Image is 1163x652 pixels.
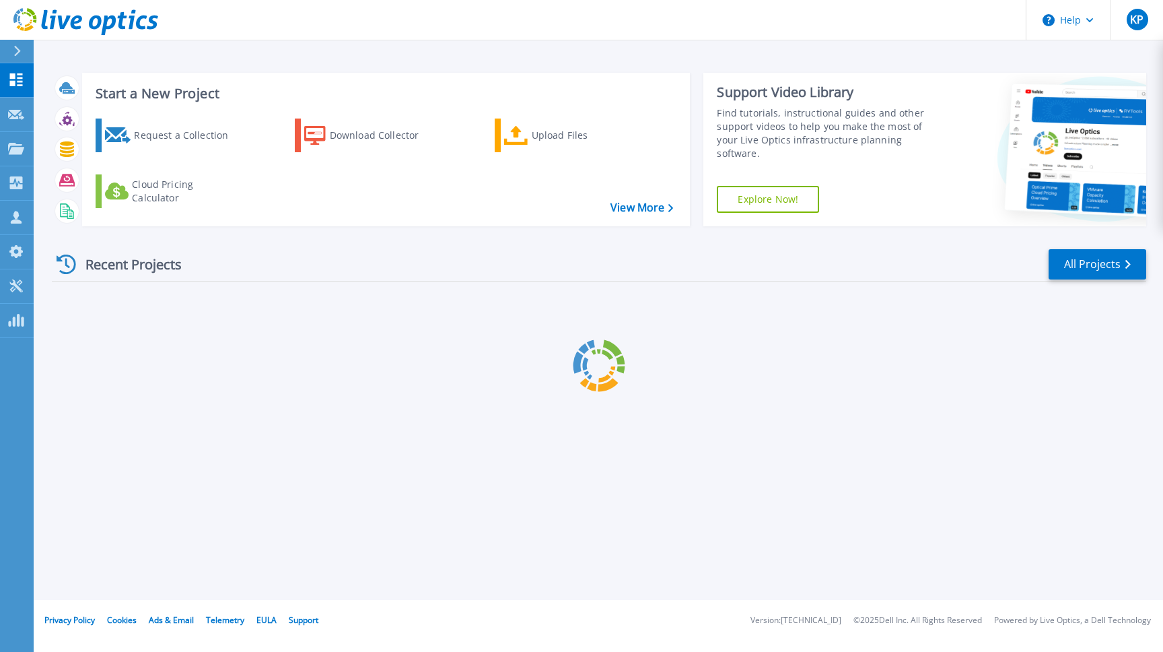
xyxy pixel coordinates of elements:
a: Cookies [107,614,137,626]
a: Telemetry [206,614,244,626]
li: © 2025 Dell Inc. All Rights Reserved [853,616,982,625]
a: Download Collector [295,119,445,152]
a: All Projects [1049,249,1146,280]
a: Cloud Pricing Calculator [96,174,246,208]
div: Upload Files [532,122,639,149]
a: Request a Collection [96,119,246,152]
div: Download Collector [330,122,437,149]
a: Explore Now! [717,186,819,213]
h3: Start a New Project [96,86,673,101]
div: Cloud Pricing Calculator [132,178,240,205]
span: KP [1130,14,1143,25]
div: Support Video Library [717,84,941,101]
a: Support [289,614,318,626]
a: EULA [256,614,277,626]
div: Request a Collection [134,122,242,149]
li: Powered by Live Optics, a Dell Technology [994,616,1151,625]
a: Upload Files [495,119,645,152]
div: Find tutorials, instructional guides and other support videos to help you make the most of your L... [717,106,941,160]
li: Version: [TECHNICAL_ID] [750,616,841,625]
a: Privacy Policy [44,614,95,626]
a: Ads & Email [149,614,194,626]
div: Recent Projects [52,248,200,281]
a: View More [610,201,673,214]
